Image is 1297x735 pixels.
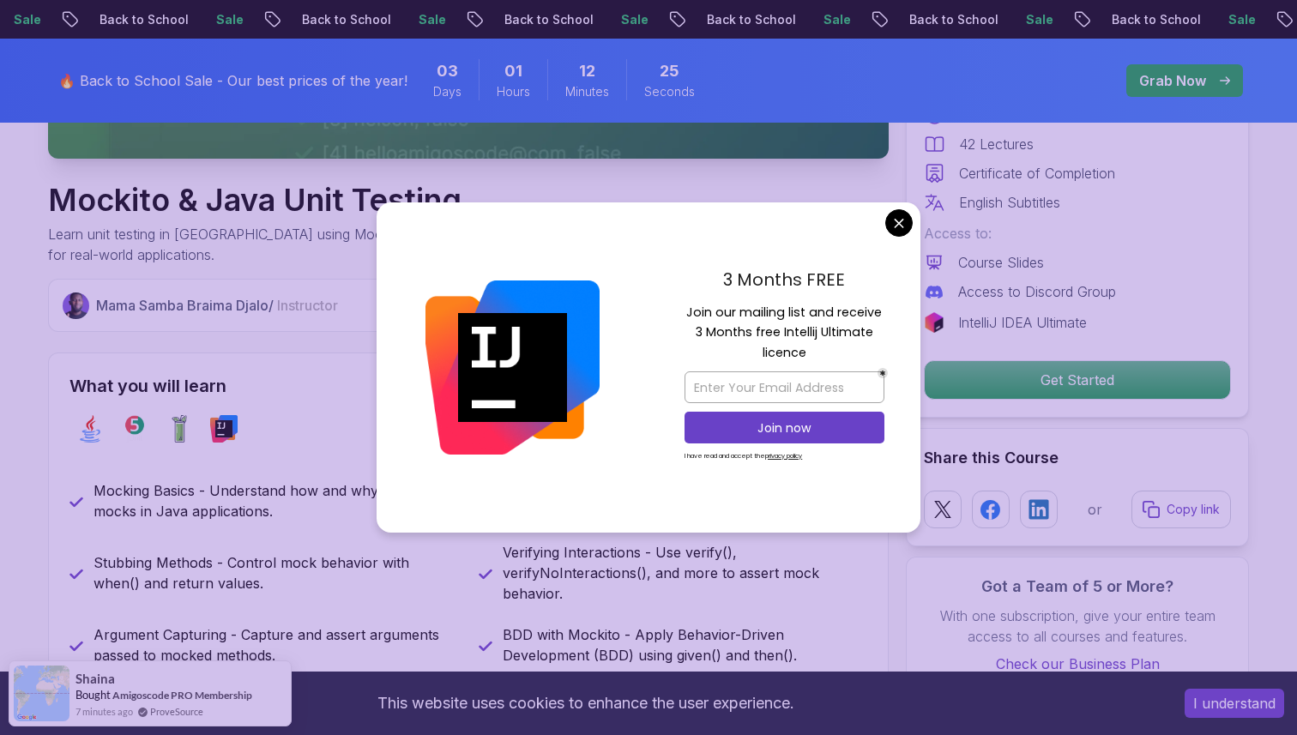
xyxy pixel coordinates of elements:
[166,415,193,443] img: mockito logo
[810,11,865,28] p: Sale
[437,59,458,83] span: 3 Days
[693,11,810,28] p: Back to School
[924,446,1231,470] h2: Share this Course
[405,11,460,28] p: Sale
[75,688,111,702] span: Bought
[925,361,1230,399] p: Get Started
[491,11,607,28] p: Back to School
[958,312,1087,333] p: IntelliJ IDEA Ultimate
[96,295,338,316] p: Mama Samba Braima Djalo /
[1167,501,1220,518] p: Copy link
[924,223,1231,244] p: Access to:
[1139,70,1206,91] p: Grab Now
[959,134,1034,154] p: 42 Lectures
[579,59,595,83] span: 12 Minutes
[277,297,338,314] span: Instructor
[1185,689,1284,718] button: Accept cookies
[94,552,458,593] p: Stubbing Methods - Control mock behavior with when() and return values.
[924,312,944,333] img: jetbrains logo
[958,281,1116,302] p: Access to Discord Group
[14,666,69,721] img: provesource social proof notification image
[497,83,530,100] span: Hours
[58,70,407,91] p: 🔥 Back to School Sale - Our best prices of the year!
[63,292,89,319] img: Nelson Djalo
[76,415,104,443] img: java logo
[924,605,1231,647] p: With one subscription, give your entire team access to all courses and features.
[958,252,1044,273] p: Course Slides
[1012,11,1067,28] p: Sale
[924,575,1231,599] h3: Got a Team of 5 or More?
[607,11,662,28] p: Sale
[660,59,679,83] span: 25 Seconds
[13,684,1159,722] div: This website uses cookies to enhance the user experience.
[924,654,1231,674] a: Check our Business Plan
[112,689,252,702] a: Amigoscode PRO Membership
[503,542,867,604] p: Verifying Interactions - Use verify(), verifyNoInteractions(), and more to assert mock behavior.
[69,374,867,398] h2: What you will learn
[565,83,609,100] span: Minutes
[959,163,1115,184] p: Certificate of Completion
[433,83,461,100] span: Days
[1088,499,1102,520] p: or
[1131,491,1231,528] button: Copy link
[75,672,115,686] span: Shaina
[288,11,405,28] p: Back to School
[202,11,257,28] p: Sale
[1098,11,1215,28] p: Back to School
[924,360,1231,400] button: Get Started
[75,704,133,719] span: 7 minutes ago
[503,624,867,666] p: BDD with Mockito - Apply Behavior-Driven Development (BDD) using given() and then().
[48,183,889,217] h1: Mockito & Java Unit Testing
[504,59,522,83] span: 1 Hours
[959,192,1060,213] p: English Subtitles
[94,624,458,666] p: Argument Capturing - Capture and assert arguments passed to mocked methods.
[48,224,889,265] p: Learn unit testing in [GEOGRAPHIC_DATA] using Mockito. Master mocking, verification, argument cap...
[121,415,148,443] img: junit logo
[150,704,203,719] a: ProveSource
[1215,11,1270,28] p: Sale
[94,480,458,521] p: Mocking Basics - Understand how and why we use mocks in Java applications.
[896,11,1012,28] p: Back to School
[644,83,695,100] span: Seconds
[210,415,238,443] img: intellij logo
[86,11,202,28] p: Back to School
